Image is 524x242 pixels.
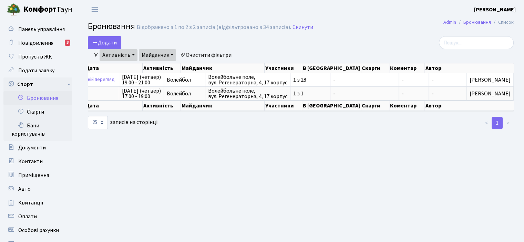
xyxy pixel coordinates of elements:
[3,141,72,155] a: Документи
[389,101,425,111] th: Коментар
[18,67,54,74] span: Подати заявку
[7,3,21,17] img: logo.png
[18,25,65,33] span: Панель управління
[122,74,161,85] span: [DATE] (четвер) 19:00 - 21:00
[18,144,46,151] span: Документи
[23,4,72,15] span: Таун
[18,199,43,207] span: Квитанції
[208,74,287,85] span: Волейбольне поле, вул. Регенераторна, 4, 17 корпус
[265,101,302,111] th: Участники
[402,91,426,96] span: -
[3,182,72,196] a: Авто
[439,36,514,49] input: Пошук...
[443,19,456,26] a: Admin
[139,49,176,61] a: Майданчик
[293,77,327,83] span: 1 з 28
[85,101,143,111] th: Дата
[333,91,396,96] span: -
[181,63,265,73] th: Майданчик
[265,63,302,73] th: Участники
[3,223,72,237] a: Особові рахунки
[474,6,516,13] b: [PERSON_NAME]
[143,63,181,73] th: Активність
[389,63,425,73] th: Коментар
[474,6,516,14] a: [PERSON_NAME]
[18,53,52,61] span: Пропуск в ЖК
[333,77,396,83] span: -
[143,101,181,111] th: Активність
[18,185,31,193] span: Авто
[181,101,265,111] th: Майданчик
[3,105,72,119] a: Скарги
[3,36,72,50] a: Повідомлення3
[3,50,72,64] a: Пропуск в ЖК
[292,24,313,31] a: Скинути
[23,4,56,15] b: Комфорт
[100,49,137,61] a: Активність
[491,19,514,26] li: Список
[18,39,53,47] span: Повідомлення
[470,91,511,96] span: [PERSON_NAME]
[361,63,389,73] th: Скарги
[85,63,143,73] th: Дата
[18,227,59,234] span: Особові рахунки
[167,91,202,96] span: Волейбол
[3,22,72,36] a: Панель управління
[424,101,514,111] th: Автор
[88,36,121,49] button: Додати
[167,77,202,83] span: Волейбол
[424,63,514,73] th: Автор
[208,88,287,99] span: Волейбольне поле, вул. Регенераторна, 4, 17 корпус
[65,40,70,46] div: 3
[86,4,103,15] button: Переключити навігацію
[3,77,72,91] a: Спорт
[470,77,511,83] span: [PERSON_NAME]
[18,158,43,165] span: Контакти
[361,101,389,111] th: Скарги
[3,119,72,141] a: Бани користувачів
[3,210,72,223] a: Оплати
[3,168,72,182] a: Приміщення
[3,155,72,168] a: Контакти
[302,101,361,111] th: В [GEOGRAPHIC_DATA]
[3,91,72,105] a: Бронювання
[3,64,72,77] a: Подати заявку
[492,117,503,129] a: 1
[122,88,161,99] span: [DATE] (четвер) 17:00 - 19:00
[137,24,291,31] div: Відображено з 1 по 2 з 2 записів (відфільтровано з 34 записів).
[177,49,234,61] a: Очистити фільтри
[463,19,491,26] a: Бронювання
[88,116,157,129] label: записів на сторінці
[88,116,108,129] select: записів на сторінці
[432,90,434,97] span: -
[433,15,524,30] nav: breadcrumb
[402,77,426,83] span: -
[3,196,72,210] a: Квитанції
[302,63,361,73] th: В [GEOGRAPHIC_DATA]
[88,20,135,32] span: Бронювання
[18,171,49,179] span: Приміщення
[432,76,434,84] span: -
[18,213,37,220] span: Оплати
[293,91,327,96] span: 1 з 1
[62,74,116,85] a: Попередній перегляд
